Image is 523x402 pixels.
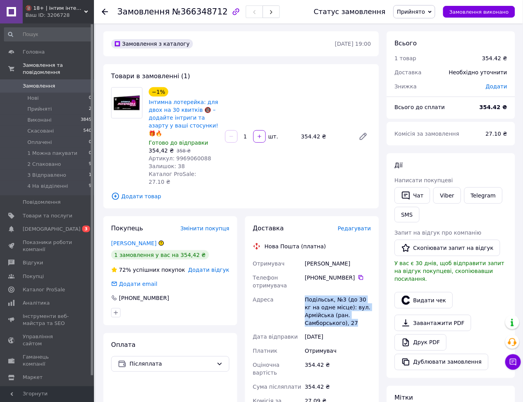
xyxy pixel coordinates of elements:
[303,293,373,330] div: Подільськ, №3 (до 30 кг на одне місце): вул. Армійська (ран. Самборського), 27
[149,99,218,136] a: Інтимна лотерейка: для двох на 30 квитків 🔞 – додайте інтриги та азарту у ваші стосунки! 🎁🔥
[111,224,143,232] span: Покупець
[23,300,50,307] span: Аналітика
[303,330,373,344] div: [DATE]
[180,225,229,232] span: Змінити покупця
[27,183,68,190] span: 4 На відділенні
[89,95,92,102] span: 0
[149,163,185,169] span: Залишок: 38
[149,87,168,97] div: −1%
[111,240,157,246] a: [PERSON_NAME]
[23,62,94,76] span: Замовлення та повідомлення
[253,334,298,340] span: Дата відправки
[355,129,371,144] a: Редагувати
[395,394,413,402] span: Мітки
[480,104,507,110] b: 354.42 ₴
[395,315,471,331] a: Завантажити PDF
[395,260,505,282] span: У вас є 30 днів, щоб відправити запит на відгук покупцеві, скопіювавши посилання.
[111,266,185,274] div: успішних покупок
[89,161,92,168] span: 9
[23,334,72,348] span: Управління сайтом
[253,224,284,232] span: Доставка
[23,354,72,368] span: Гаманець компанії
[119,267,131,273] span: 72%
[433,187,461,204] a: Viber
[27,139,52,146] span: Оплачені
[253,275,287,289] span: Телефон отримувача
[395,104,445,110] span: Всього до сплати
[263,242,328,250] div: Нова Пошта (платна)
[395,55,417,61] span: 1 товар
[395,131,460,137] span: Комісія за замовлення
[395,39,417,47] span: Всього
[4,27,92,41] input: Пошук
[23,259,43,266] span: Відгуки
[27,117,52,124] span: Виконані
[253,362,280,376] span: Оціночна вартість
[117,7,170,16] span: Замовлення
[338,225,371,232] span: Редагувати
[335,41,371,47] time: [DATE] 19:00
[395,177,453,183] span: Написати покупцеві
[23,199,61,206] span: Повідомлення
[464,187,503,204] a: Telegram
[303,358,373,380] div: 354.42 ₴
[149,147,174,154] span: 354,42 ₴
[112,88,142,118] img: Інтимна лотерейка: для двох на 30 квитків 🔞 – додайте інтриги та азарту у ваші стосунки! 🎁🔥
[23,212,72,219] span: Товари та послуги
[89,183,92,190] span: 9
[395,334,447,351] a: Друк PDF
[111,250,209,260] div: 1 замовлення у вас на 354,42 ₴
[23,48,45,56] span: Головна
[253,348,278,354] span: Платник
[188,267,229,273] span: Додати відгук
[267,133,279,140] div: шт.
[27,106,52,113] span: Прийняті
[253,296,274,303] span: Адреса
[444,64,512,81] div: Необхідно уточнити
[305,274,371,282] div: [PHONE_NUMBER]
[177,148,191,154] span: 358 ₴
[23,286,65,293] span: Каталог ProSale
[27,127,54,135] span: Скасовані
[449,9,509,15] span: Замовлення виконано
[303,257,373,271] div: [PERSON_NAME]
[27,95,39,102] span: Нові
[505,354,521,370] button: Чат з покупцем
[303,380,373,394] div: 354.42 ₴
[25,12,94,19] div: Ваш ID: 3206728
[81,117,92,124] span: 3845
[130,360,213,368] span: Післяплата
[102,8,108,16] div: Повернутися назад
[395,83,417,90] span: Знижка
[395,230,482,236] span: Запит на відгук про компанію
[149,155,211,162] span: Артикул: 9969060088
[303,344,373,358] div: Отримувач
[25,5,84,12] span: 🔞 18+ | інтим інтернет-магазин 🍓
[118,294,170,302] div: [PHONE_NUMBER]
[27,150,78,157] span: 1 Можна пакувати
[397,9,425,15] span: Прийнято
[89,139,92,146] span: 0
[118,280,158,288] div: Додати email
[395,69,422,75] span: Доставка
[482,54,507,62] div: 354.42 ₴
[111,341,135,349] span: Оплата
[23,83,55,90] span: Замовлення
[172,7,228,16] span: №366348712
[111,39,193,48] div: Замовлення з каталогу
[395,207,420,223] button: SMS
[110,280,158,288] div: Додати email
[486,131,507,137] span: 27.10 ₴
[395,162,403,169] span: Дії
[89,106,92,113] span: 2
[443,6,515,18] button: Замовлення виконано
[253,260,285,267] span: Отримувач
[111,192,371,201] span: Додати товар
[395,292,453,309] button: Видати чек
[298,131,352,142] div: 354.42 ₴
[27,161,61,168] span: 2 Спаковано
[23,226,81,233] span: [DEMOGRAPHIC_DATA]
[27,172,66,179] span: 3 Відправлено
[486,83,507,90] span: Додати
[23,313,72,327] span: Інструменти веб-майстра та SEO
